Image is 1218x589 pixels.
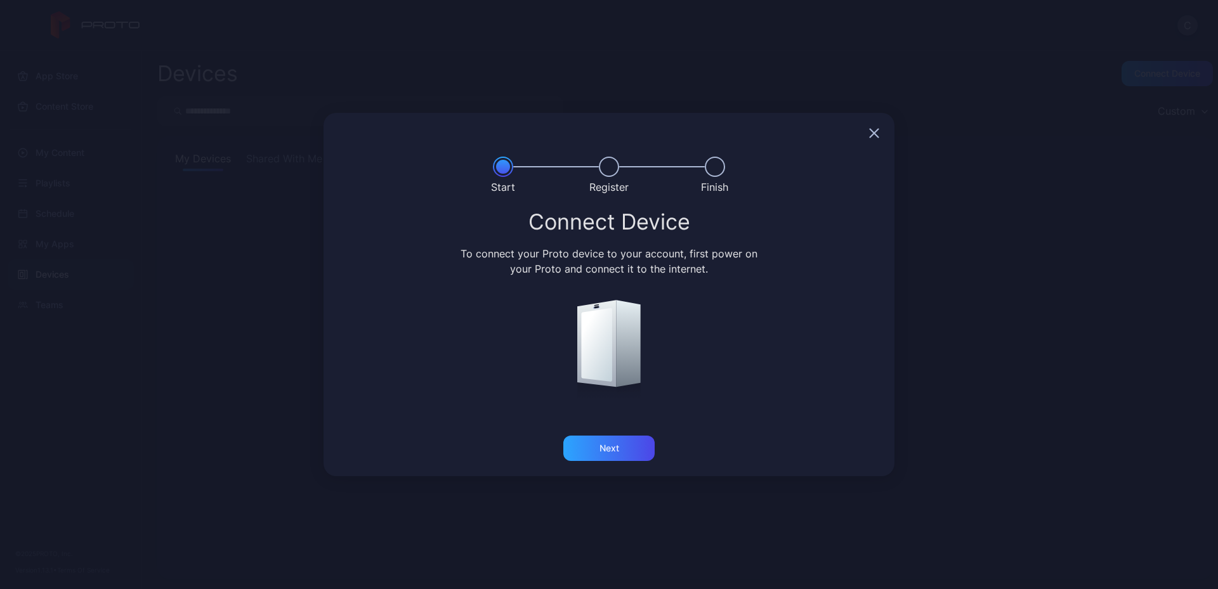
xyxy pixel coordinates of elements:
[589,179,629,195] div: Register
[701,179,728,195] div: Finish
[599,443,619,453] div: Next
[339,210,879,233] div: Connect Device
[459,246,760,276] div: To connect your Proto device to your account, first power on your Proto and connect it to the int...
[563,436,655,461] button: Next
[491,179,515,195] div: Start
